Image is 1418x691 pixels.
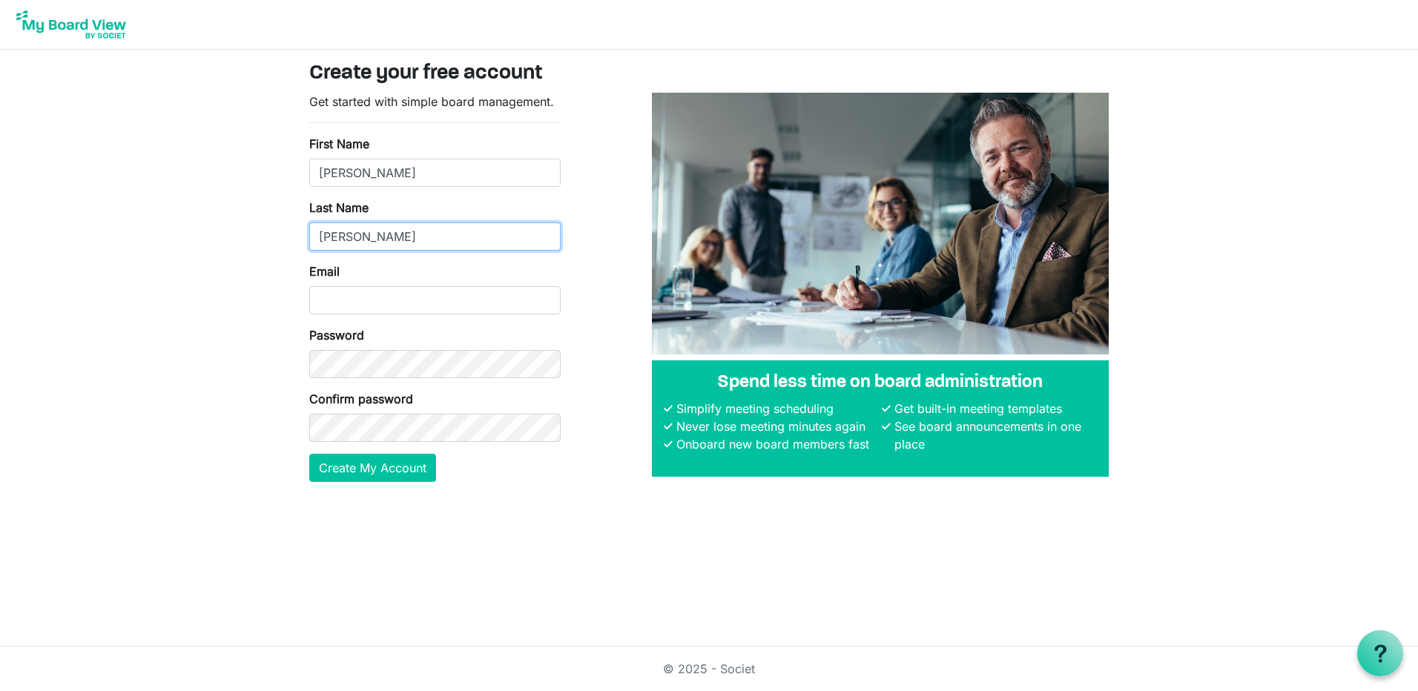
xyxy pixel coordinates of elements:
li: See board announcements in one place [891,417,1097,453]
img: A photograph of board members sitting at a table [652,93,1109,354]
img: My Board View Logo [12,6,131,43]
label: First Name [309,135,369,153]
li: Get built-in meeting templates [891,400,1097,417]
h3: Create your free account [309,62,1109,87]
label: Password [309,326,364,344]
li: Simplify meeting scheduling [673,400,879,417]
li: Never lose meeting minutes again [673,417,879,435]
button: Create My Account [309,454,436,482]
label: Email [309,262,340,280]
li: Onboard new board members fast [673,435,879,453]
label: Confirm password [309,390,413,408]
span: Get started with simple board management. [309,94,554,109]
label: Last Name [309,199,369,216]
a: © 2025 - Societ [663,661,755,676]
h4: Spend less time on board administration [664,372,1097,394]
